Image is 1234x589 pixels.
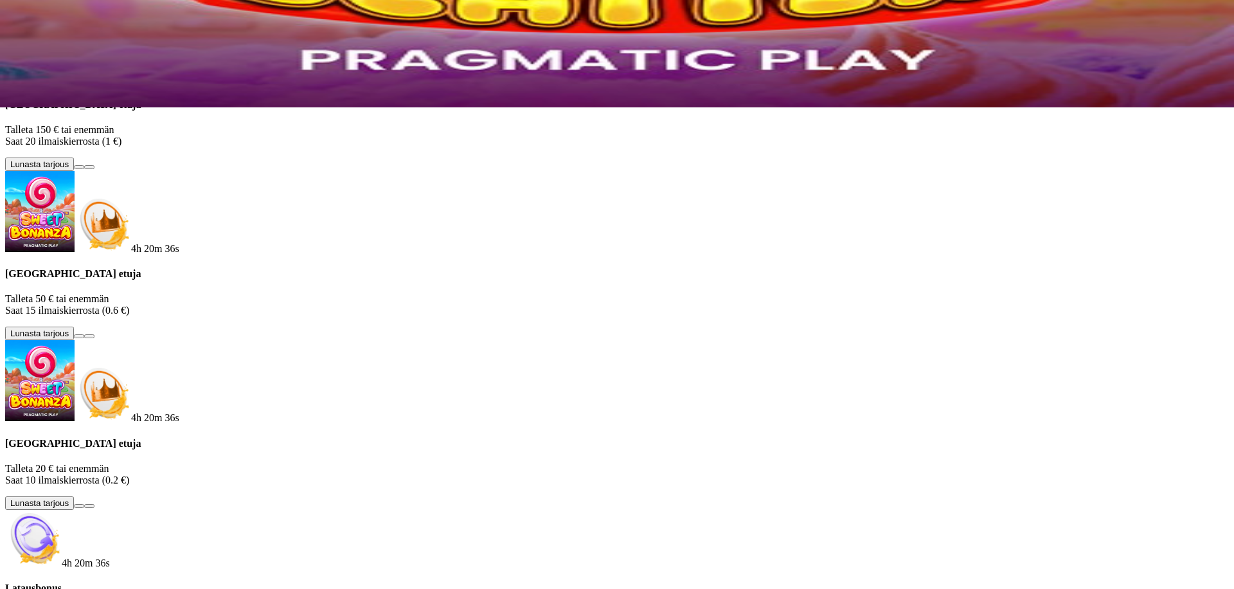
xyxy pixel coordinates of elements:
[75,365,131,421] img: Deposit bonus icon
[5,293,1229,316] p: Talleta 50 € tai enemmän Saat 15 ilmaiskierrosta (0.6 €)
[10,498,69,508] span: Lunasta tarjous
[75,195,131,252] img: Deposit bonus icon
[62,557,110,568] span: countdown
[5,268,1229,280] h4: [GEOGRAPHIC_DATA] etuja
[5,340,75,421] img: Sweet Bonanza
[5,124,1229,147] p: Talleta 150 € tai enemmän Saat 20 ilmaiskierrosta (1 €)
[10,159,69,169] span: Lunasta tarjous
[84,165,94,169] button: info
[5,171,75,252] img: Sweet Bonanza
[5,327,74,340] button: Lunasta tarjous
[10,329,69,338] span: Lunasta tarjous
[5,463,1229,486] p: Talleta 20 € tai enemmän Saat 10 ilmaiskierrosta (0.2 €)
[5,510,62,566] img: Reload bonus icon
[5,158,74,171] button: Lunasta tarjous
[84,334,94,338] button: info
[84,504,94,508] button: info
[131,412,179,423] span: countdown
[5,438,1229,449] h4: [GEOGRAPHIC_DATA] etuja
[131,243,179,254] span: countdown
[5,496,74,510] button: Lunasta tarjous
